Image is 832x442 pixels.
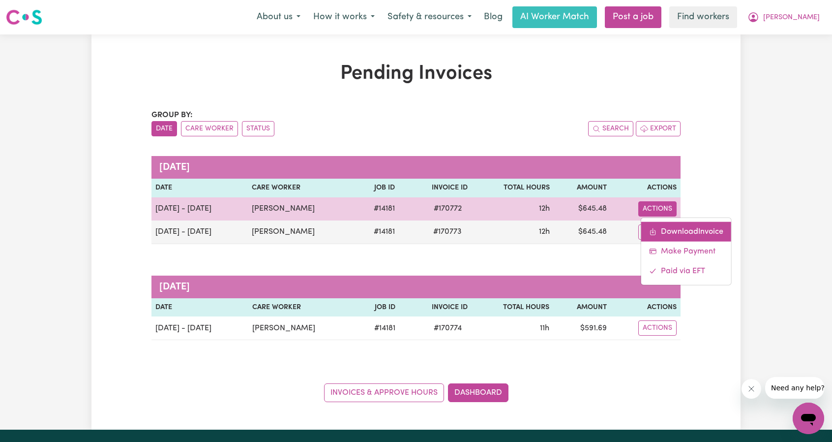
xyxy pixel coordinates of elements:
[399,179,472,197] th: Invoice ID
[554,179,611,197] th: Amount
[399,298,472,317] th: Invoice ID
[611,179,681,197] th: Actions
[553,316,611,340] td: $ 591.69
[248,316,356,340] td: [PERSON_NAME]
[151,276,681,298] caption: [DATE]
[763,12,820,23] span: [PERSON_NAME]
[151,62,681,86] h1: Pending Invoices
[248,197,355,221] td: [PERSON_NAME]
[611,298,681,317] th: Actions
[448,383,508,402] a: Dashboard
[588,121,633,136] button: Search
[742,379,761,399] iframe: Close message
[478,6,508,28] a: Blog
[428,322,468,334] span: # 170774
[151,197,248,221] td: [DATE] - [DATE]
[512,6,597,28] a: AI Worker Match
[6,6,42,29] a: Careseekers logo
[638,320,677,336] button: Actions
[641,221,731,241] a: Download invoice #170772
[554,197,611,221] td: $ 645.48
[151,121,177,136] button: sort invoices by date
[6,8,42,26] img: Careseekers logo
[6,7,59,15] span: Need any help?
[638,201,677,217] button: Actions
[250,7,307,28] button: About us
[381,7,478,28] button: Safety & resources
[151,316,248,340] td: [DATE] - [DATE]
[472,298,553,317] th: Total Hours
[539,205,550,213] span: 12 hours
[605,6,661,28] a: Post a job
[540,324,549,332] span: 11 hours
[669,6,737,28] a: Find workers
[151,179,248,197] th: Date
[641,217,732,285] div: Actions
[324,383,444,402] a: Invoices & Approve Hours
[554,221,611,244] td: $ 645.48
[355,179,399,197] th: Job ID
[636,121,681,136] button: Export
[741,7,826,28] button: My Account
[793,403,824,434] iframe: Button to launch messaging window
[539,228,550,236] span: 12 hours
[151,221,248,244] td: [DATE] - [DATE]
[151,156,681,179] caption: [DATE]
[355,197,399,221] td: # 14181
[427,226,468,238] span: # 170773
[356,316,399,340] td: # 14181
[553,298,611,317] th: Amount
[307,7,381,28] button: How it works
[428,203,468,215] span: # 170772
[765,377,824,399] iframe: Message from company
[472,179,553,197] th: Total Hours
[248,179,355,197] th: Care Worker
[151,111,193,119] span: Group by:
[181,121,238,136] button: sort invoices by care worker
[641,261,731,281] a: Mark invoice #170772 as paid via EFT
[151,298,248,317] th: Date
[242,121,274,136] button: sort invoices by paid status
[248,298,356,317] th: Care Worker
[356,298,399,317] th: Job ID
[638,224,677,240] button: Actions
[248,221,355,244] td: [PERSON_NAME]
[355,221,399,244] td: # 14181
[641,241,731,261] a: Make Payment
